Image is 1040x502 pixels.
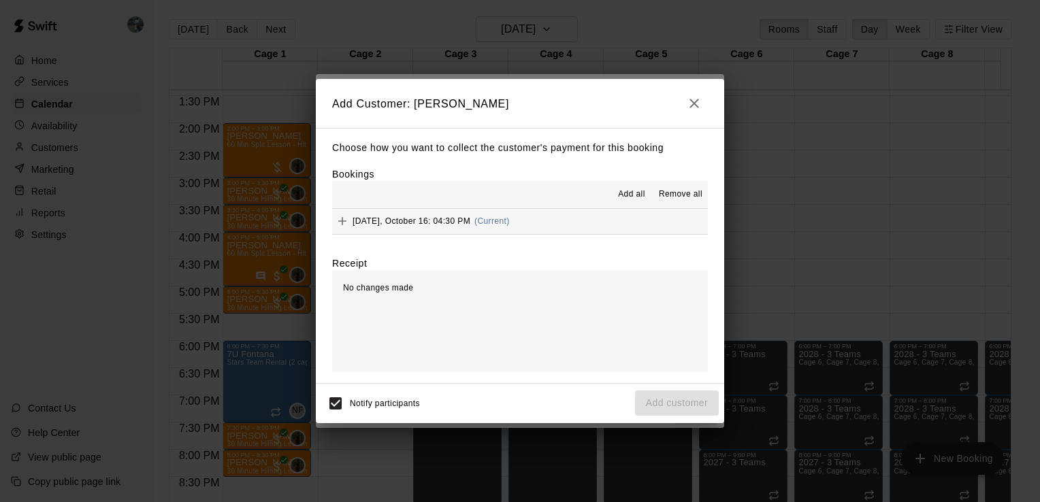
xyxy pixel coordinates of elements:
label: Bookings [332,169,374,180]
button: Remove all [653,184,708,205]
h2: Add Customer: [PERSON_NAME] [316,79,724,128]
button: Add all [610,184,653,205]
span: Remove all [659,188,702,201]
p: Choose how you want to collect the customer's payment for this booking [332,139,708,156]
span: Add [332,216,353,226]
label: Receipt [332,256,367,270]
span: [DATE], October 16: 04:30 PM [353,216,470,226]
span: (Current) [474,216,510,226]
span: Add all [618,188,645,201]
span: No changes made [343,283,413,292]
button: Add[DATE], October 16: 04:30 PM(Current) [332,209,708,234]
span: Notify participants [350,399,420,408]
